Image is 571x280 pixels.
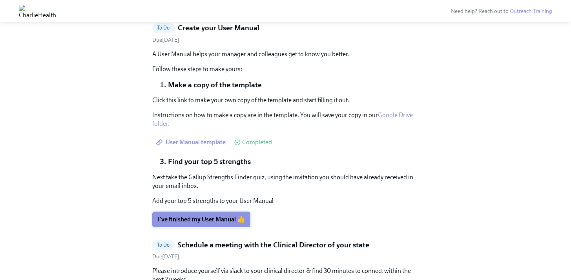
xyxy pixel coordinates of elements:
span: Friday, September 12th 2025, 10:00 am [152,253,179,260]
p: A User Manual helps your manager and colleagues get to know you better. [152,50,419,59]
span: To Do [152,242,175,248]
a: User Manual template [152,134,231,150]
span: Due [DATE] [152,37,179,43]
button: I've finished my User Manual 👍 [152,212,250,227]
p: Add your top 5 strengths to your User Manual [152,197,419,205]
li: Make a copy of the template [168,80,419,90]
p: Follow these steps to make yours: [152,65,419,74]
a: To DoSchedule a meeting with the Clinical Director of your stateDue[DATE] [152,240,419,261]
p: Click this link to make your own copy of the template and start filling it out. [152,96,419,105]
span: User Manual template [158,138,226,146]
span: I've finished my User Manual 👍 [158,216,245,223]
p: Next take the Gallup Strengths Finder quiz, using the invitation you should have already received... [152,173,419,190]
li: Find your top 5 strengths [168,157,419,167]
a: To DoCreate your User ManualDue[DATE] [152,23,419,44]
span: Need help? Reach out to [451,8,552,15]
h5: Create your User Manual [178,23,259,33]
span: To Do [152,25,175,31]
p: Instructions on how to make a copy are in the template. You will save your copy in our [152,111,419,128]
h5: Schedule a meeting with the Clinical Director of your state [178,240,369,250]
span: Completed [242,139,272,146]
a: Outreach Training [510,8,552,15]
img: CharlieHealth [19,5,56,17]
